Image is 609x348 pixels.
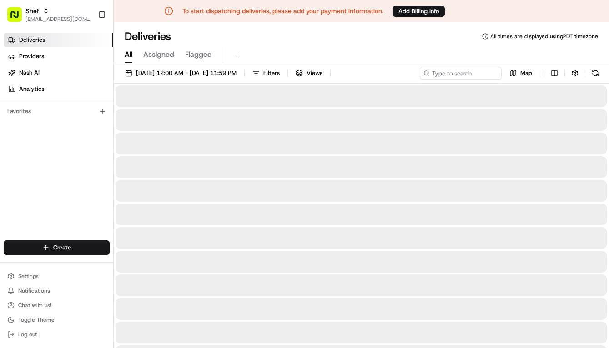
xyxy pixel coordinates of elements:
[4,299,110,312] button: Chat with us!
[4,313,110,326] button: Toggle Theme
[19,36,45,44] span: Deliveries
[393,5,445,17] a: Add Billing Info
[19,52,44,60] span: Providers
[393,6,445,17] button: Add Billing Info
[53,244,71,252] span: Create
[589,67,602,80] button: Refresh
[136,69,237,77] span: [DATE] 12:00 AM - [DATE] 11:59 PM
[185,49,212,60] span: Flagged
[25,6,39,15] button: Shef
[18,331,37,338] span: Log out
[520,69,532,77] span: Map
[18,287,50,294] span: Notifications
[248,67,284,80] button: Filters
[143,49,174,60] span: Assigned
[4,270,110,283] button: Settings
[18,316,55,323] span: Toggle Theme
[121,67,241,80] button: [DATE] 12:00 AM - [DATE] 11:59 PM
[125,29,171,44] h1: Deliveries
[19,85,44,93] span: Analytics
[292,67,327,80] button: Views
[4,104,110,119] div: Favorites
[19,69,40,77] span: Nash AI
[4,49,113,64] a: Providers
[263,69,280,77] span: Filters
[490,33,598,40] span: All times are displayed using PDT timezone
[420,67,502,80] input: Type to search
[4,240,110,255] button: Create
[4,328,110,341] button: Log out
[25,15,91,23] button: [EMAIL_ADDRESS][DOMAIN_NAME]
[18,302,51,309] span: Chat with us!
[182,6,383,15] p: To start dispatching deliveries, please add your payment information.
[125,49,132,60] span: All
[505,67,536,80] button: Map
[4,82,113,96] a: Analytics
[4,65,113,80] a: Nash AI
[18,273,39,280] span: Settings
[307,69,322,77] span: Views
[4,33,113,47] a: Deliveries
[4,4,94,25] button: Shef[EMAIL_ADDRESS][DOMAIN_NAME]
[4,284,110,297] button: Notifications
